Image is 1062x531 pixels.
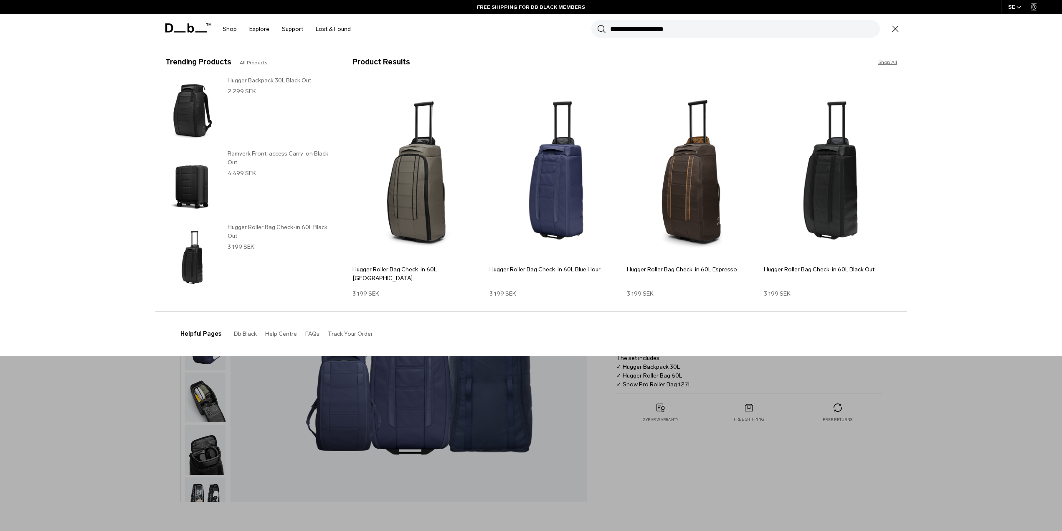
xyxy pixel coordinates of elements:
img: Ramverk Front-access Carry-on Black Out [165,149,219,218]
h3: Ramverk Front-access Carry-on Black Out [228,149,336,167]
span: 3 199 SEK [352,290,379,297]
a: All Products [240,59,267,66]
span: 3 199 SEK [489,290,516,297]
span: 3 199 SEK [228,243,254,250]
a: Hugger Backpack 30L Black Out Hugger Backpack 30L Black Out 2 299 SEK [165,76,336,145]
h3: Hugger Roller Bag Check-in 60L Blue Hour [489,265,623,274]
nav: Main Navigation [216,14,357,44]
span: 4 499 SEK [228,170,256,177]
a: Hugger Roller Bag Check-in 60L Forest Green Hugger Roller Bag Check-in 60L [GEOGRAPHIC_DATA] 3 19... [352,81,486,298]
img: Hugger Roller Bag Check-in 60L Black Out [165,223,219,292]
img: Hugger Backpack 30L Black Out [165,76,219,145]
a: Hugger Roller Bag Check-in 60L Espresso Hugger Roller Bag Check-in 60L Espresso 3 199 SEK [627,81,760,298]
h3: Trending Products [165,56,231,68]
a: Help Centre [265,330,297,337]
a: FREE SHIPPING FOR DB BLACK MEMBERS [477,3,585,11]
a: Support [282,14,303,44]
a: FAQs [305,330,319,337]
img: Hugger Roller Bag Check-in 60L Espresso [627,81,760,260]
h3: Hugger Roller Bag Check-in 60L [GEOGRAPHIC_DATA] [352,265,486,283]
a: Hugger Roller Bag Check-in 60L Black Out Hugger Roller Bag Check-in 60L Black Out 3 199 SEK [764,81,897,298]
a: Ramverk Front-access Carry-on Black Out Ramverk Front-access Carry-on Black Out 4 499 SEK [165,149,336,218]
img: Hugger Roller Bag Check-in 60L Black Out [764,81,897,260]
h3: Hugger Roller Bag Check-in 60L Black Out [228,223,336,240]
a: Hugger Roller Bag Check-in 60L Blue Hour Hugger Roller Bag Check-in 60L Blue Hour 3 199 SEK [489,81,623,298]
span: 3 199 SEK [764,290,791,297]
span: 3 199 SEK [627,290,654,297]
h3: Hugger Backpack 30L Black Out [228,76,336,85]
a: Shop [223,14,237,44]
a: Track Your Order [328,330,373,337]
h3: Hugger Roller Bag Check-in 60L Espresso [627,265,760,274]
h3: Hugger Roller Bag Check-in 60L Black Out [764,265,897,274]
a: Lost & Found [316,14,351,44]
img: Hugger Roller Bag Check-in 60L Blue Hour [489,81,623,260]
h3: Product Results [352,56,625,68]
a: Shop All [878,59,897,66]
span: 2 299 SEK [228,88,256,95]
h3: Helpful Pages [180,329,221,338]
img: Hugger Roller Bag Check-in 60L Forest Green [352,81,486,260]
a: Hugger Roller Bag Check-in 60L Black Out Hugger Roller Bag Check-in 60L Black Out 3 199 SEK [165,223,336,292]
a: Explore [249,14,269,44]
a: Db Black [234,330,257,337]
